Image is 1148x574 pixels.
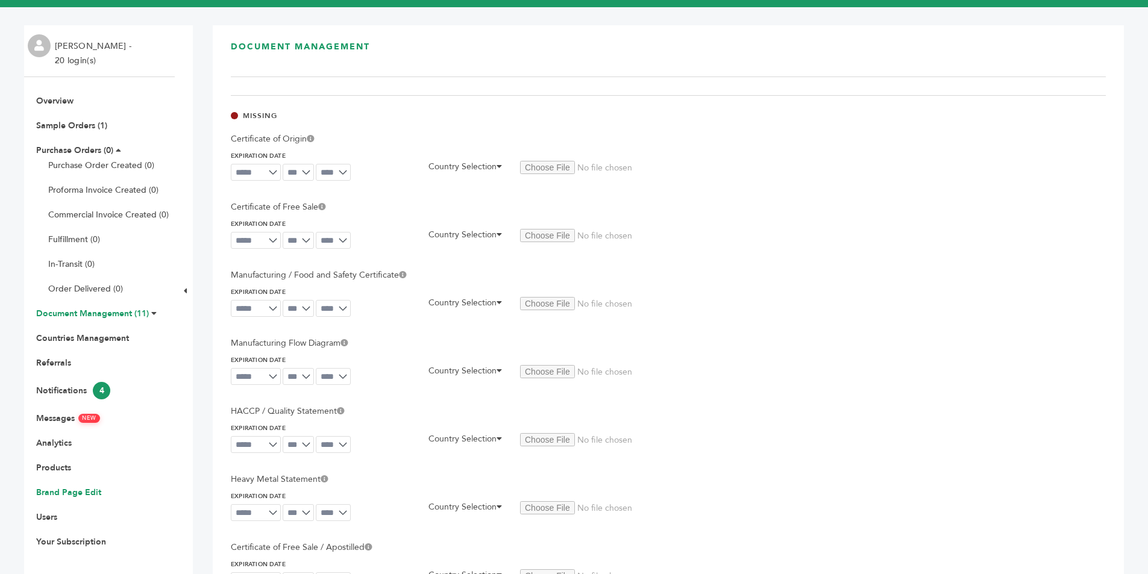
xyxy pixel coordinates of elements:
[36,145,113,156] a: Purchase Orders (0)
[422,358,515,384] li: Country Selection
[231,111,1106,121] h3: MISSING
[55,39,134,68] li: [PERSON_NAME] - 20 login(s)
[48,258,95,270] a: In-Transit (0)
[36,413,100,424] a: MessagesNEW
[36,95,74,107] a: Overview
[231,485,412,504] label: EXPIRATION DATE
[422,426,515,452] li: Country Selection
[36,536,106,547] a: Your Subscription
[231,417,412,436] label: EXPIRATION DATE
[48,283,123,295] a: Order Delivered (0)
[422,494,515,520] li: Country Selection
[36,332,129,344] a: Countries Management
[422,290,515,316] li: Country Selection
[231,133,761,145] p: Certificate of Origin
[78,414,100,423] span: NEW
[231,213,412,232] label: EXPIRATION DATE
[231,337,761,349] p: Manufacturing Flow Diagram
[231,473,761,485] p: Heavy Metal Statement
[231,201,761,213] p: Certificate of Free Sale
[36,357,71,369] a: Referrals
[36,385,110,396] a: Notifications4
[231,269,761,281] p: Manufacturing / Food and Safety Certificate
[422,154,515,180] li: Country Selection
[422,222,515,248] li: Country Selection
[231,41,1106,62] h3: DOCUMENT MANAGEMENT
[231,405,761,417] p: HACCP / Quality Statement
[231,145,412,164] label: EXPIRATION DATE
[48,209,169,220] a: Commercial Invoice Created (0)
[48,160,154,171] a: Purchase Order Created (0)
[36,462,71,473] a: Products
[36,487,101,498] a: Brand Page Edit
[48,234,100,245] a: Fulfillment (0)
[93,382,110,399] span: 4
[36,308,149,319] a: Document Management (11)
[231,553,412,572] label: EXPIRATION DATE
[231,541,761,553] p: Certificate of Free Sale / Apostilled
[36,120,107,131] a: Sample Orders (1)
[28,34,51,57] img: profile.png
[36,511,57,523] a: Users
[36,437,72,449] a: Analytics
[231,349,412,368] label: EXPIRATION DATE
[48,184,158,196] a: Proforma Invoice Created (0)
[231,281,412,300] label: EXPIRATION DATE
